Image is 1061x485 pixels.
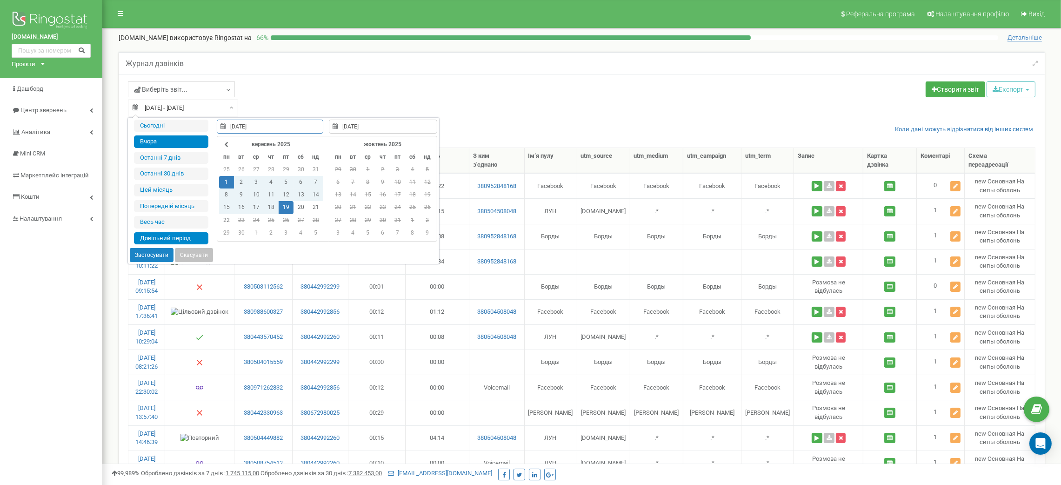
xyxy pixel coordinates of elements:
[346,163,360,176] td: 30
[279,176,294,189] td: 5
[375,214,390,227] td: 30
[196,359,203,366] img: Немає відповіді
[238,434,288,443] a: 380504449882
[126,60,184,68] h5: Журнал дзвінків
[630,224,684,249] td: Борды
[346,189,360,201] td: 14
[279,189,294,201] td: 12
[20,150,45,157] span: Mini CRM
[965,198,1035,223] td: new Основная На сипы оболонь
[346,214,360,227] td: 28
[965,425,1035,451] td: new Основная На сипы оболонь
[20,215,62,222] span: Налаштування
[375,189,390,201] td: 16
[219,176,234,189] td: 1
[294,214,308,227] td: 27
[469,451,524,476] td: Voicemail
[836,256,846,267] button: Видалити запис
[294,151,308,163] th: сб
[965,249,1035,274] td: new Основная На сипы оболонь
[1008,34,1042,41] span: Детальніше
[135,279,158,295] a: [DATE] 09:15:54
[824,332,834,343] a: Завантажити
[234,163,249,176] td: 26
[238,384,288,392] a: 380971262832
[219,189,234,201] td: 8
[390,163,405,176] td: 3
[420,163,435,176] td: 5
[741,375,794,400] td: Facebook
[473,333,520,342] a: 380504508048
[134,85,187,94] span: Виберіть звіт...
[965,375,1035,400] td: new Основная На сипы оболонь
[308,151,323,163] th: нд
[264,214,279,227] td: 25
[196,409,203,417] img: Немає відповіді
[965,324,1035,350] td: new Основная На сипы оболонь
[683,173,741,198] td: Facebook
[219,201,234,214] td: 15
[294,201,308,214] td: 20
[836,307,846,317] button: Видалити запис
[249,151,264,163] th: ср
[135,455,158,471] a: [DATE] 21:18:02
[238,358,288,367] a: 380504015559
[965,350,1035,375] td: new Основная На сипы оболонь
[406,375,470,400] td: 00:00
[360,214,375,227] td: 29
[836,433,846,443] button: Видалити запис
[249,163,264,176] td: 27
[630,375,684,400] td: Facebook
[405,201,420,214] td: 25
[238,283,288,291] a: 380503112562
[965,400,1035,425] td: new Основная На сипы оболонь
[296,409,344,418] a: 380672980025
[134,135,208,148] li: Вчора
[360,189,375,201] td: 15
[234,176,249,189] td: 2
[249,201,264,214] td: 17
[294,163,308,176] td: 30
[917,324,965,350] td: 1
[264,163,279,176] td: 28
[264,176,279,189] td: 4
[12,33,91,41] a: [DOMAIN_NAME]
[331,214,346,227] td: 27
[683,375,741,400] td: Facebook
[375,163,390,176] td: 2
[525,148,577,173] th: Ім‘я пулу
[375,201,390,214] td: 23
[234,201,249,214] td: 16
[794,375,863,400] td: Розмова не вiдбулась
[279,227,294,239] td: 3
[135,430,158,446] a: [DATE] 14:46:39
[296,434,344,443] a: 380442992260
[296,283,344,291] a: 380442992299
[134,184,208,196] li: Цей місяць
[296,459,344,468] a: 380442992260
[741,274,794,299] td: Борды
[264,151,279,163] th: чт
[741,299,794,324] td: Facebook
[577,324,630,350] td: [DOMAIN_NAME]
[741,400,794,425] td: [PERSON_NAME]
[917,451,965,476] td: 1
[226,470,259,477] u: 1 745 115,00
[577,274,630,299] td: Борды
[348,425,406,451] td: 00:15
[577,173,630,198] td: Facebook
[360,163,375,176] td: 1
[473,207,520,216] a: 380504508048
[331,151,346,163] th: пн
[308,189,323,201] td: 14
[134,200,208,213] li: Попередній місяць
[21,128,50,135] span: Аналiтика
[917,224,965,249] td: 1
[346,176,360,189] td: 7
[525,425,577,451] td: ЛУН
[130,248,173,262] button: Застосувати
[577,350,630,375] td: Борды
[134,232,208,245] li: Довільний період
[965,451,1035,476] td: new Основная На сипы оболонь
[965,148,1035,173] th: Схема переадресації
